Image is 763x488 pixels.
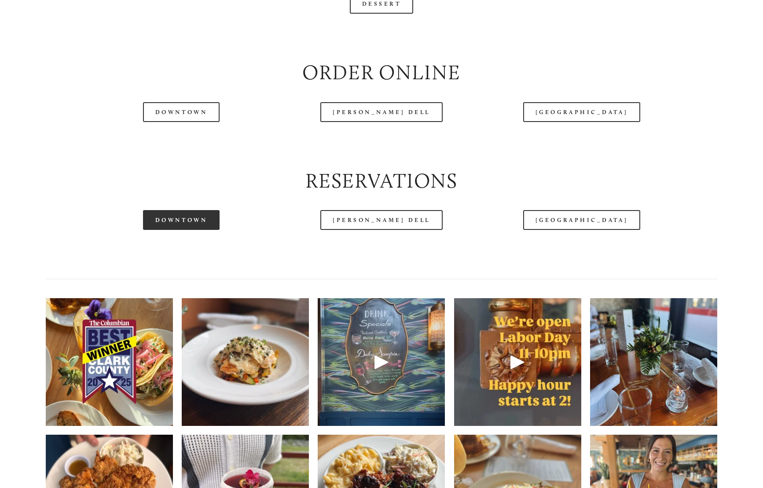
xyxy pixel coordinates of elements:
h2: Reservations [46,167,717,195]
a: Downtown [143,102,220,122]
img: We seriously have the best guests. Thank you x1000000!!! You&rsquo;ve voted us Best Happy Hour si... [46,277,173,447]
a: [GEOGRAPHIC_DATA] [523,102,640,122]
h2: Order Online [46,59,717,87]
a: [PERSON_NAME] Dell [320,102,443,122]
img: Savor your favorites from our seasonal menu this week, new fall dishes coming soon! [182,277,309,447]
img: The table is set ✨ we&rsquo;re looking forward to seeing you this weekend! Remember, free parking... [590,277,717,447]
a: [GEOGRAPHIC_DATA] [523,210,640,230]
a: [PERSON_NAME] Dell [320,210,443,230]
a: Downtown [143,210,220,230]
